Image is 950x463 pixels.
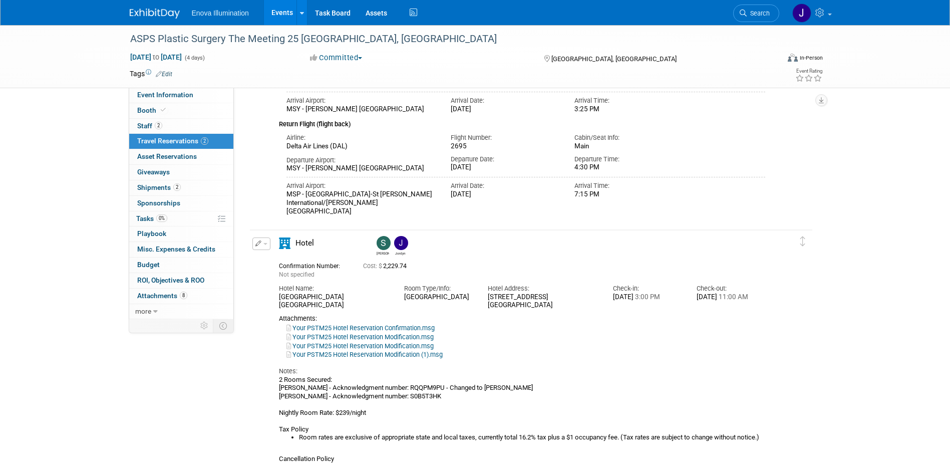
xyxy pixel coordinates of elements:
img: Format-Inperson.png [788,54,798,62]
div: Notes: [279,367,766,376]
span: (4 days) [184,55,205,61]
a: Booth [129,103,233,118]
span: 3:00 PM [634,293,660,301]
div: ASPS Plastic Surgery The Meeting 25 [GEOGRAPHIC_DATA], [GEOGRAPHIC_DATA] [127,30,764,48]
div: Return Flight (flight back) [279,114,766,129]
div: [STREET_ADDRESS] [GEOGRAPHIC_DATA] [488,293,598,310]
div: Jordyn Kaufer [392,236,409,256]
a: Asset Reservations [129,149,233,164]
span: 2 [155,122,162,129]
td: Toggle Event Tabs [213,319,233,332]
a: ROI, Objectives & ROO [129,273,233,288]
div: Arrival Airport: [286,181,436,190]
i: Booth reservation complete [161,107,166,113]
div: Check-out: [697,284,765,293]
a: Misc. Expenses & Credits [129,242,233,257]
span: Search [747,10,770,17]
div: Main [574,142,683,150]
div: Hotel Name: [279,284,389,293]
span: 2 [201,137,208,145]
td: Personalize Event Tab Strip [196,319,213,332]
span: Hotel [295,239,314,248]
a: Sponsorships [129,196,233,211]
a: Search [733,5,779,22]
i: Click and drag to move item [800,237,805,247]
a: Your PSTM25 Hotel Reservation Modification (1).msg [286,351,443,358]
a: Edit [156,71,172,78]
a: Shipments2 [129,180,233,195]
span: Giveaways [137,168,170,176]
a: Your PSTM25 Hotel Reservation Confirmation.msg [286,324,435,332]
div: 4:30 PM [574,163,683,172]
a: Playbook [129,226,233,242]
div: Jordyn Kaufer [394,250,407,256]
span: Booth [137,106,168,114]
div: Departure Airport: [286,156,436,165]
div: [DATE] [451,105,559,114]
button: Committed [306,53,366,63]
div: Event Format [720,52,823,67]
span: Tasks [136,214,167,222]
a: Budget [129,258,233,273]
img: ExhibitDay [130,9,180,19]
span: 8 [180,292,187,299]
span: [GEOGRAPHIC_DATA], [GEOGRAPHIC_DATA] [551,55,677,63]
span: 2 [173,183,181,191]
div: Departure Date: [451,155,559,164]
div: MSP - [GEOGRAPHIC_DATA]-St [PERSON_NAME] International/[PERSON_NAME][GEOGRAPHIC_DATA] [286,190,436,215]
div: 3:25 PM [574,105,683,114]
a: Staff2 [129,119,233,134]
div: Cabin/Seat Info: [574,133,683,142]
span: Sponsorships [137,199,180,207]
span: [DATE] [DATE] [130,53,182,62]
div: Arrival Time: [574,96,683,105]
div: Arrival Airport: [286,96,436,105]
span: to [151,53,161,61]
span: more [135,307,151,315]
span: ROI, Objectives & ROO [137,276,204,284]
div: In-Person [799,54,823,62]
span: Travel Reservations [137,137,208,145]
div: Arrival Date: [451,181,559,190]
span: Asset Reservations [137,152,197,160]
a: Your PSTM25 Hotel Reservation Modification.msg [286,333,434,341]
a: Attachments8 [129,289,233,304]
span: Attachments [137,292,187,300]
span: Event Information [137,91,193,99]
div: Departure Time: [574,155,683,164]
div: Event Rating [795,69,822,74]
span: 2,229.74 [363,263,411,270]
div: Flight Number: [451,133,559,142]
a: more [129,304,233,319]
span: Budget [137,261,160,269]
div: Confirmation Number: [279,260,348,270]
span: Misc. Expenses & Credits [137,245,215,253]
a: Travel Reservations2 [129,134,233,149]
div: MSY - [PERSON_NAME] [GEOGRAPHIC_DATA] [286,164,436,173]
div: [DATE] [451,163,559,172]
span: Playbook [137,229,166,238]
div: Arrival Date: [451,96,559,105]
div: Scott Green [374,236,392,256]
div: [GEOGRAPHIC_DATA] [GEOGRAPHIC_DATA] [279,293,389,310]
img: Jordyn Kaufer [394,236,408,250]
span: Staff [137,122,162,130]
div: [GEOGRAPHIC_DATA] [404,293,473,301]
div: [DATE] [451,190,559,199]
a: Your PSTM25 Hotel Reservation Modification.msg [286,342,434,350]
div: Attachments: [279,315,766,323]
div: [DATE] [697,293,765,302]
span: Cost: $ [363,263,383,270]
div: Airline: [286,133,436,142]
span: Not specified [279,271,314,278]
a: Event Information [129,88,233,103]
div: 2695 [451,142,559,151]
span: 11:00 AM [717,293,748,301]
span: 0% [156,214,167,222]
div: Hotel Address: [488,284,598,293]
span: Enova Illumination [192,9,249,17]
li: Room rates are exclusive of appropriate state and local taxes, currently total 16.2% tax plus a $... [299,433,766,441]
div: Scott Green [377,250,389,256]
div: [DATE] [613,293,682,302]
span: Shipments [137,183,181,191]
